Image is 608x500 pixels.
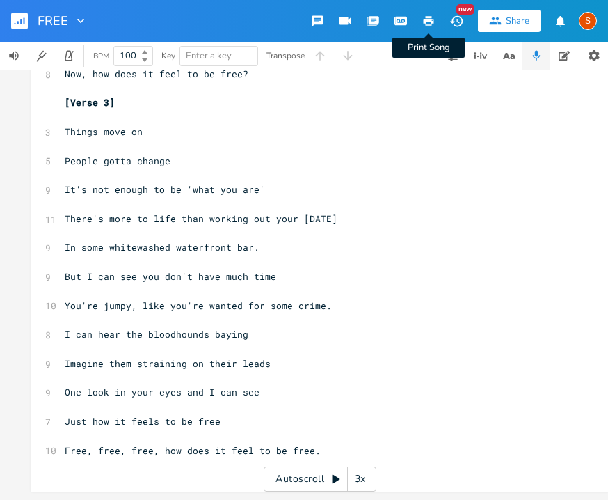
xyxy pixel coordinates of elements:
[93,52,109,60] div: BPM
[65,125,143,138] span: Things move on
[478,10,541,32] button: Share
[65,96,115,109] span: [Verse 3]
[579,12,597,30] div: Spike Lancaster + Ernie Whalley
[442,8,470,33] button: New
[456,4,474,15] div: New
[579,5,597,37] button: S
[65,444,321,457] span: Free, free, free, how does it feel to be free.
[65,155,170,167] span: People gotta change
[65,328,248,341] span: I can hear the bloodhounds baying
[506,15,529,27] div: Share
[38,15,68,27] span: FREE
[264,467,376,492] div: Autoscroll
[415,8,442,33] button: Print Song
[65,212,337,225] span: There's more to life than working out your [DATE]
[65,386,259,398] span: One look in your eyes and I can see
[186,49,232,62] span: Enter a key
[65,415,221,428] span: Just how it feels to be free
[65,68,248,80] span: Now, how does it feel to be free?
[65,299,332,312] span: You're jumpy, like you're wanted for some crime.
[161,52,175,60] div: Key
[65,183,265,196] span: It's not enough to be 'what you are'
[65,270,276,283] span: But I can see you don't have much time
[65,357,271,370] span: Imagine them straining on their leads
[266,52,305,60] div: Transpose
[348,467,373,492] div: 3x
[65,241,259,253] span: In some whitewashed waterfront bar.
